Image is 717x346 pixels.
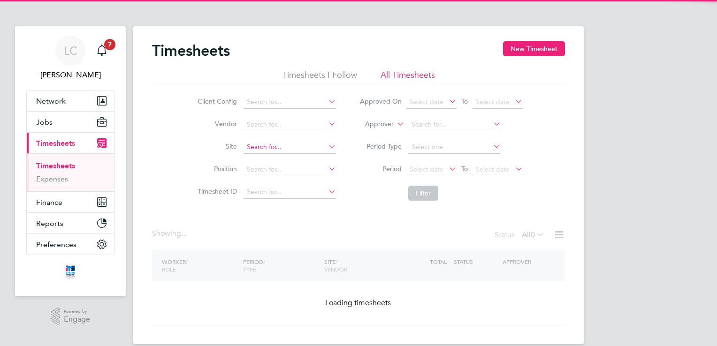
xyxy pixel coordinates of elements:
label: Site [195,142,237,150]
li: All Timesheets [381,69,435,86]
button: New Timesheet [503,41,565,56]
a: Timesheets [36,161,75,170]
span: Reports [36,219,63,228]
button: Network [27,90,114,111]
button: Preferences [27,234,114,255]
span: Preferences [36,240,76,249]
span: Select date [410,98,443,106]
nav: Main navigation [15,26,126,296]
span: Select date [476,165,510,173]
h2: Timesheets [152,41,230,60]
span: 0 [531,230,535,240]
input: Search for... [408,118,501,131]
a: 7 [92,36,111,66]
input: Search for... [244,186,336,199]
span: Louis Crawford [26,69,114,81]
label: Client Config [195,97,237,105]
button: Finance [27,192,114,212]
button: Jobs [27,112,114,132]
a: Powered byEngage [51,308,91,325]
span: Finance [36,198,62,207]
img: itsconstruction-logo-retina.png [64,264,77,279]
div: Showing [152,229,189,239]
input: Search for... [244,118,336,131]
label: Period [359,165,402,173]
div: Status [495,229,546,242]
span: 7 [104,39,115,50]
button: Timesheets [27,133,114,153]
label: Vendor [195,120,237,128]
input: Search for... [244,163,336,176]
button: Filter [408,186,438,201]
div: Timesheets [27,153,114,191]
span: Network [36,97,66,105]
a: Go to home page [26,264,114,279]
span: To [458,95,471,107]
label: Timesheet ID [195,187,237,196]
span: Powered by [64,308,90,316]
span: Timesheets [36,139,75,148]
li: Timesheets I Follow [282,69,357,86]
input: Select one [408,141,501,154]
span: Engage [64,316,90,323]
span: Jobs [36,118,53,127]
label: Approver [351,120,394,129]
input: Search for... [244,141,336,154]
span: LC [64,45,77,57]
input: Search for... [244,96,336,109]
a: Expenses [36,174,68,183]
label: Approved On [359,97,402,105]
span: To [458,163,471,175]
span: ... [181,229,187,238]
span: Select date [476,98,510,106]
button: Reports [27,213,114,233]
label: Position [195,165,237,173]
label: All [522,230,544,240]
span: Select date [410,165,443,173]
a: LC[PERSON_NAME] [26,36,114,81]
label: Period Type [359,142,402,150]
